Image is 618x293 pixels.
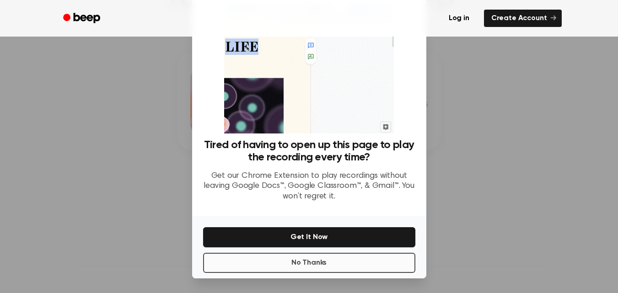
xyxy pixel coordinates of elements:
[203,139,415,164] h3: Tired of having to open up this page to play the recording every time?
[440,8,478,29] a: Log in
[203,227,415,247] button: Get It Now
[203,253,415,273] button: No Thanks
[203,171,415,202] p: Get our Chrome Extension to play recordings without leaving Google Docs™, Google Classroom™, & Gm...
[484,10,562,27] a: Create Account
[57,10,108,27] a: Beep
